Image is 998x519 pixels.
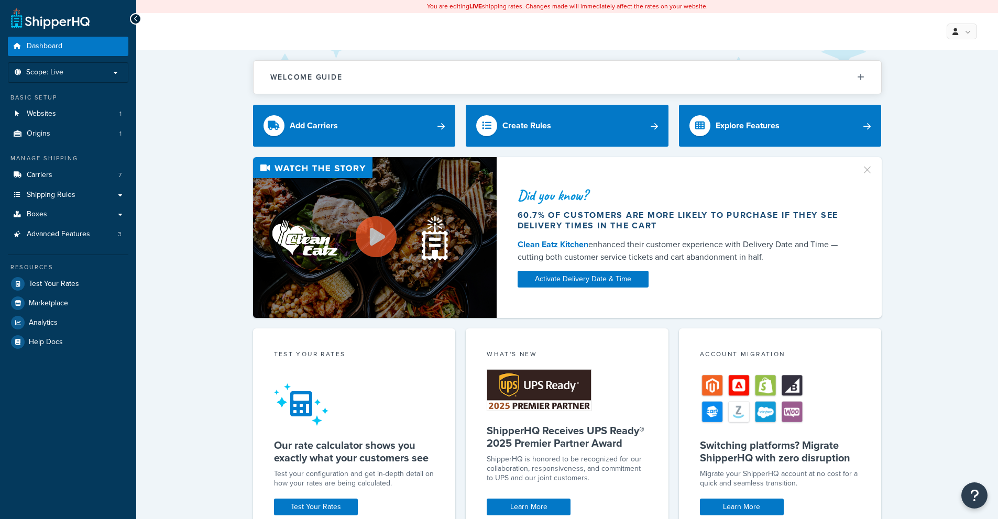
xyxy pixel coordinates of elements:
[274,439,435,464] h5: Our rate calculator shows you exactly what your customers see
[26,68,63,77] span: Scope: Live
[29,280,79,289] span: Test Your Rates
[290,118,338,133] div: Add Carriers
[8,225,128,244] a: Advanced Features3
[8,205,128,224] a: Boxes
[27,42,62,51] span: Dashboard
[961,482,988,509] button: Open Resource Center
[700,499,784,515] a: Learn More
[27,210,47,219] span: Boxes
[716,118,780,133] div: Explore Features
[8,124,128,143] li: Origins
[270,73,343,81] h2: Welcome Guide
[27,171,52,180] span: Carriers
[487,499,571,515] a: Learn More
[8,93,128,102] div: Basic Setup
[8,263,128,272] div: Resources
[487,349,648,361] div: What's New
[118,171,122,180] span: 7
[27,109,56,118] span: Websites
[8,274,128,293] a: Test Your Rates
[487,424,648,449] h5: ShipperHQ Receives UPS Ready® 2025 Premier Partner Award
[29,299,68,308] span: Marketplace
[8,104,128,124] li: Websites
[518,238,588,250] a: Clean Eatz Kitchen
[8,185,128,205] a: Shipping Rules
[274,499,358,515] a: Test Your Rates
[8,124,128,143] a: Origins1
[8,104,128,124] a: Websites1
[469,2,482,11] b: LIVE
[518,238,849,263] div: enhanced their customer experience with Delivery Date and Time — cutting both customer service ti...
[466,105,668,147] a: Create Rules
[700,469,861,488] div: Migrate your ShipperHQ account at no cost for a quick and seamless transition.
[518,188,849,203] div: Did you know?
[274,469,435,488] div: Test your configuration and get in-depth detail on how your rates are being calculated.
[700,349,861,361] div: Account Migration
[8,225,128,244] li: Advanced Features
[8,294,128,313] a: Marketplace
[8,313,128,332] a: Analytics
[487,455,648,483] p: ShipperHQ is honored to be recognized for our collaboration, responsiveness, and commitment to UP...
[254,61,881,94] button: Welcome Guide
[29,318,58,327] span: Analytics
[8,165,128,185] li: Carriers
[119,109,122,118] span: 1
[8,37,128,56] a: Dashboard
[8,154,128,163] div: Manage Shipping
[27,230,90,239] span: Advanced Features
[679,105,882,147] a: Explore Features
[253,105,456,147] a: Add Carriers
[118,230,122,239] span: 3
[700,439,861,464] h5: Switching platforms? Migrate ShipperHQ with zero disruption
[274,349,435,361] div: Test your rates
[518,210,849,231] div: 60.7% of customers are more likely to purchase if they see delivery times in the cart
[8,165,128,185] a: Carriers7
[253,157,497,318] img: Video thumbnail
[119,129,122,138] span: 1
[29,338,63,347] span: Help Docs
[502,118,551,133] div: Create Rules
[518,271,649,288] a: Activate Delivery Date & Time
[27,129,50,138] span: Origins
[27,191,75,200] span: Shipping Rules
[8,333,128,351] a: Help Docs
